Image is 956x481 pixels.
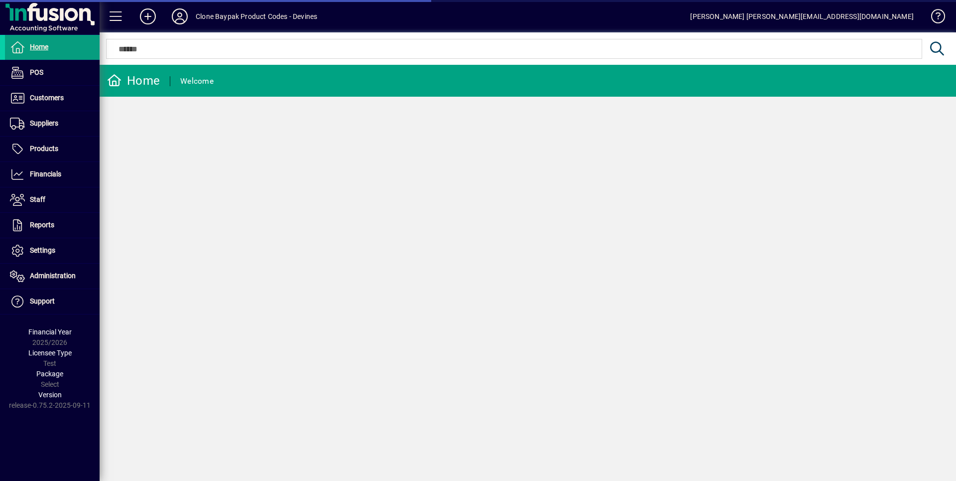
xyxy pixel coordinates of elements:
[132,7,164,25] button: Add
[30,94,64,102] span: Customers
[30,272,76,280] span: Administration
[30,145,58,153] span: Products
[5,264,100,289] a: Administration
[5,162,100,187] a: Financials
[30,170,61,178] span: Financials
[5,289,100,314] a: Support
[30,119,58,127] span: Suppliers
[36,370,63,378] span: Package
[30,221,54,229] span: Reports
[30,68,43,76] span: POS
[30,297,55,305] span: Support
[38,391,62,399] span: Version
[5,187,100,212] a: Staff
[690,8,914,24] div: [PERSON_NAME] [PERSON_NAME][EMAIL_ADDRESS][DOMAIN_NAME]
[107,73,160,89] div: Home
[196,8,317,24] div: Clone Baypak Product Codes - Devines
[5,213,100,238] a: Reports
[5,137,100,161] a: Products
[924,2,944,34] a: Knowledge Base
[28,349,72,357] span: Licensee Type
[30,43,48,51] span: Home
[5,60,100,85] a: POS
[28,328,72,336] span: Financial Year
[5,86,100,111] a: Customers
[180,73,214,89] div: Welcome
[30,246,55,254] span: Settings
[164,7,196,25] button: Profile
[5,238,100,263] a: Settings
[30,195,45,203] span: Staff
[5,111,100,136] a: Suppliers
